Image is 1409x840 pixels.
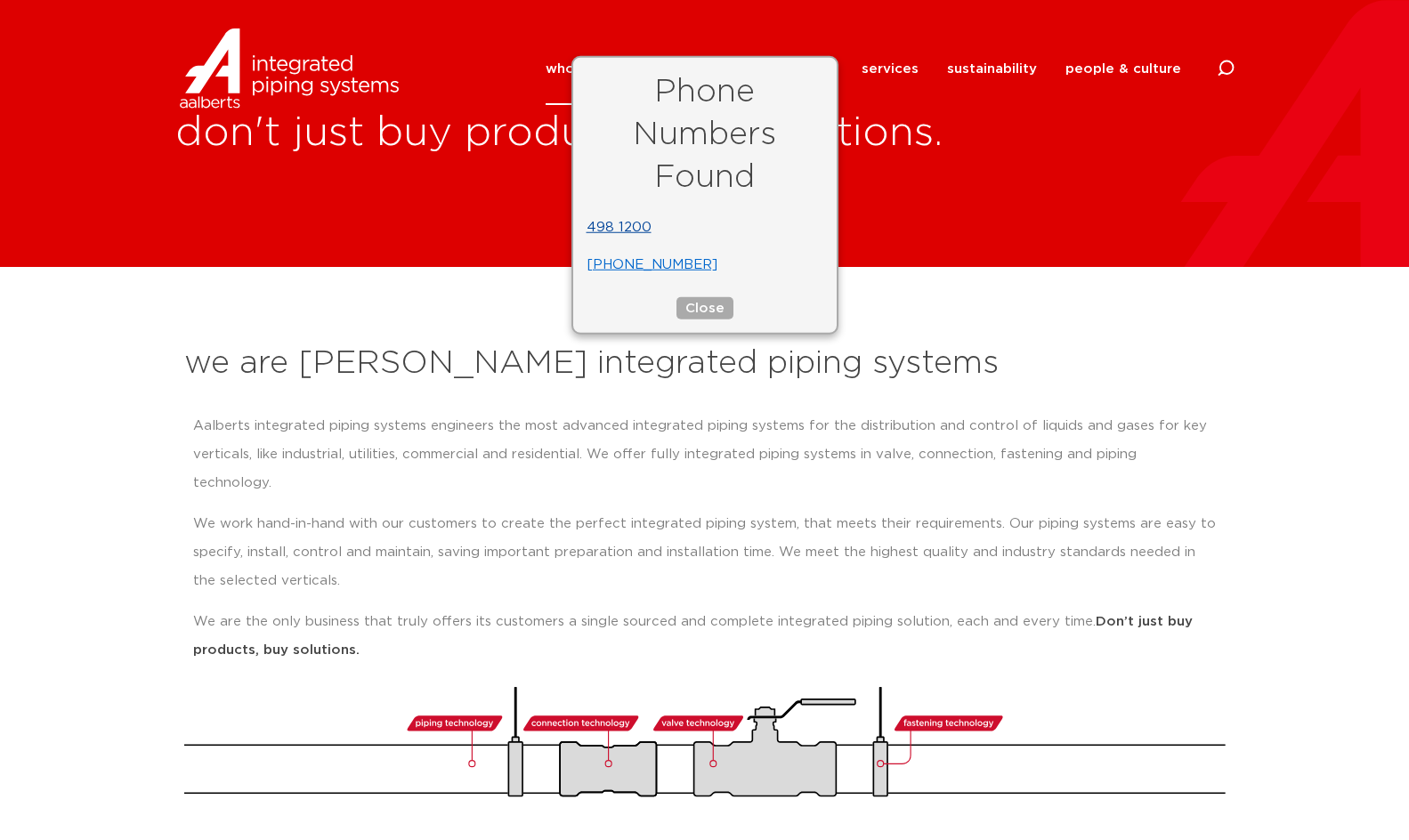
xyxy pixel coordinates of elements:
li: 498 1200 [587,214,823,242]
p: We are the only business that truly offers its customers a single sourced and complete integrated... [193,608,1217,665]
button: Close [676,297,733,319]
p: We work hand-in-hand with our customers to create the perfect integrated piping system, that meet... [193,510,1217,595]
a: who we are [546,33,627,105]
h2: we are [PERSON_NAME] integrated piping systems [184,343,1226,385]
a: technologies [742,33,833,105]
li: [PHONE_NUMBER] [587,251,823,279]
a: sustainability [947,33,1037,105]
h2: Phone Numbers Found [587,71,823,199]
a: verticals [655,33,714,105]
nav: Menu [546,33,1181,105]
a: people & culture [1065,33,1181,105]
p: Aalberts integrated piping systems engineers the most advanced integrated piping systems for the ... [193,412,1217,497]
a: services [862,33,919,105]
